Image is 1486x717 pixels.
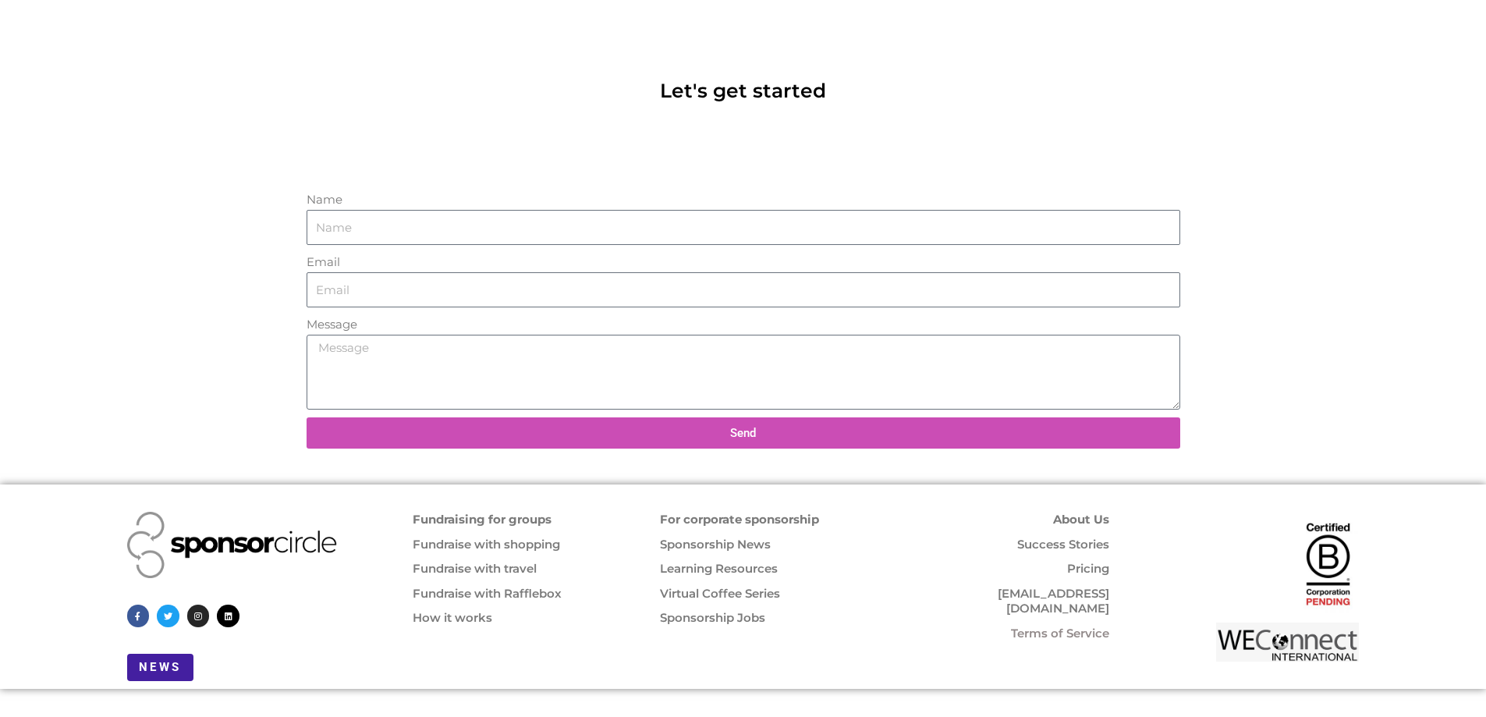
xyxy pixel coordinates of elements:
a: Success Stories [1017,537,1109,552]
span: NEWS [139,662,182,673]
a: About Us [1053,512,1109,527]
a: Fundraise with shopping [413,537,560,552]
label: Message [307,315,357,335]
a: Fundraise with travel [413,561,537,576]
a: Terms of Service [1011,626,1109,641]
input: Email [307,272,1180,308]
a: Sponsorship News [660,537,771,552]
h4: Let's get started [470,77,1016,105]
a: [EMAIL_ADDRESS][DOMAIN_NAME] [998,586,1109,616]
a: Virtual Coffee Series [660,586,780,601]
label: Email [307,253,340,272]
button: Send [307,417,1180,449]
a: How it works [413,610,492,625]
input: Name [307,210,1180,246]
a: Pricing [1067,561,1109,576]
img: Sponsor Circle logo [127,512,338,578]
a: Fundraising for groups [413,512,551,527]
a: For corporate sponsorship [660,512,819,527]
a: Learning Resources [660,561,778,576]
a: Fundraise with Rafflebox [413,586,562,601]
a: Sponsorship Jobs [660,610,765,625]
label: Name [307,190,342,210]
a: NEWS [127,654,193,681]
img: we connect [1216,623,1359,662]
span: Send [730,428,756,439]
